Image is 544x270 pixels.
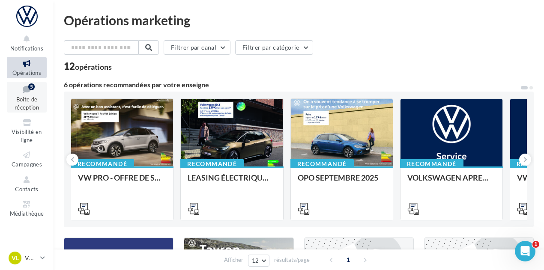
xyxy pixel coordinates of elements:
[274,256,310,264] span: résultats/page
[532,241,539,248] span: 1
[252,257,259,264] span: 12
[64,81,520,88] div: 6 opérations recommandées par votre enseigne
[224,256,243,264] span: Afficher
[10,210,44,217] span: Médiathèque
[188,173,276,190] div: LEASING ÉLECTRIQUE 2025
[64,14,534,27] div: Opérations marketing
[71,159,134,169] div: Recommandé
[7,116,47,145] a: Visibilité en ligne
[515,241,535,261] iframe: Intercom live chat
[7,33,47,53] button: Notifications
[25,254,37,262] p: VW Lyon 7
[10,45,43,52] span: Notifications
[7,198,47,219] a: Médiathèque
[15,96,39,111] span: Boîte de réception
[15,186,39,193] span: Contacts
[235,40,313,55] button: Filtrer par catégorie
[7,250,47,266] a: VL VW Lyon 7
[12,161,42,168] span: Campagnes
[7,223,47,243] a: Calendrier
[7,57,47,78] a: Opérations
[7,82,47,113] a: Boîte de réception5
[7,173,47,194] a: Contacts
[12,69,41,76] span: Opérations
[12,254,19,262] span: VL
[400,159,463,169] div: Recommandé
[298,173,386,190] div: OPO SEPTEMBRE 2025
[12,128,42,143] span: Visibilité en ligne
[180,159,244,169] div: Recommandé
[248,255,270,267] button: 12
[7,148,47,169] a: Campagnes
[64,62,112,71] div: 12
[164,40,230,55] button: Filtrer par canal
[78,173,166,190] div: VW PRO - OFFRE DE SEPTEMBRE 25
[407,173,496,190] div: VOLKSWAGEN APRES-VENTE
[28,83,35,90] div: 5
[290,159,354,169] div: Recommandé
[75,63,112,71] div: opérations
[341,253,355,267] span: 1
